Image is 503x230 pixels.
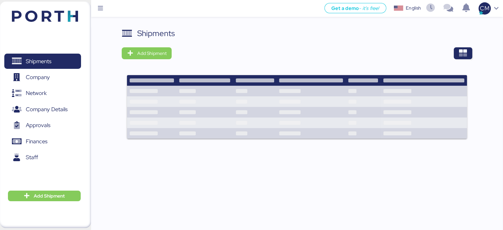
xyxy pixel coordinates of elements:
[4,150,81,165] a: Staff
[95,3,106,14] button: Menu
[26,57,51,66] span: Shipments
[406,5,421,12] div: English
[4,70,81,85] a: Company
[26,153,38,162] span: Staff
[4,102,81,117] a: Company Details
[137,49,166,57] span: Add Shipment
[26,105,67,114] span: Company Details
[4,134,81,149] a: Finances
[122,47,172,59] button: Add Shipment
[480,4,489,13] span: CM
[26,88,47,98] span: Network
[4,118,81,133] a: Approvals
[137,27,175,39] div: Shipments
[26,137,47,146] span: Finances
[4,86,81,101] a: Network
[8,191,81,201] button: Add Shipment
[4,54,81,69] a: Shipments
[26,120,50,130] span: Approvals
[34,192,65,200] span: Add Shipment
[26,72,50,82] span: Company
